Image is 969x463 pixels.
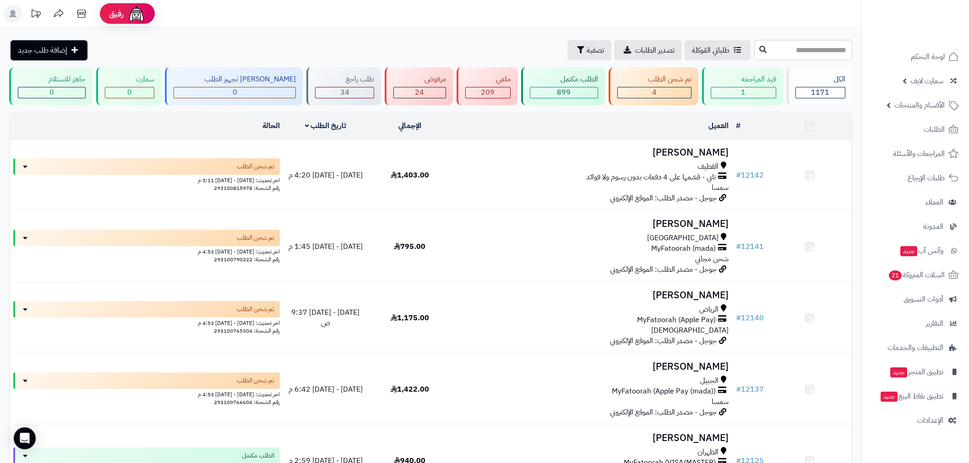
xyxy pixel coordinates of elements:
a: المدونة [867,215,964,237]
h3: [PERSON_NAME] [456,361,729,372]
div: اخر تحديث: [DATE] - [DATE] 4:53 م [13,318,280,327]
a: تاريخ الطلب [305,120,347,131]
span: السلات المتروكة [888,269,945,281]
span: الأقسام والمنتجات [894,99,945,112]
span: الرياض [699,304,719,315]
span: # [736,170,741,181]
a: #12141 [736,241,764,252]
span: تصفية [587,45,604,56]
a: #12140 [736,312,764,323]
span: تابي - قسّمها على 4 دفعات بدون رسوم ولا فوائد [586,172,716,183]
div: 209 [466,87,510,98]
span: الجبيل [700,376,719,386]
span: لوحة التحكم [911,50,945,63]
span: [DATE] - [DATE] 4:20 م [289,170,363,181]
div: قيد المراجعه [711,74,776,85]
span: 795.00 [394,241,425,252]
span: [DATE] - [DATE] 9:37 ص [291,307,359,328]
a: لوحة التحكم [867,46,964,68]
a: أدوات التسويق [867,288,964,310]
a: العميل [708,120,729,131]
img: logo-2.png [907,25,960,44]
span: رقم الشحنة: 293100765304 [214,327,280,335]
div: اخر تحديث: [DATE] - [DATE] 4:53 م [13,246,280,256]
a: [PERSON_NAME] تجهيز الطلب 0 [163,67,305,105]
span: سمسا [712,182,729,193]
span: سمسا [712,396,729,407]
a: ملغي 209 [455,67,519,105]
span: [DATE] - [DATE] 6:42 م [289,384,363,395]
a: الكل1171 [785,67,854,105]
span: 34 [340,87,349,98]
span: إضافة طلب جديد [18,45,67,56]
span: الطلب مكتمل [242,451,274,460]
a: تطبيق نقاط البيعجديد [867,385,964,407]
a: طلبات الإرجاع [867,167,964,189]
a: المراجعات والأسئلة [867,143,964,165]
div: 899 [530,87,598,98]
a: # [736,120,740,131]
span: تم شحن الطلب [237,233,274,242]
span: MyFatoorah (mada) [651,243,716,254]
a: التقارير [867,312,964,334]
span: وآتس آب [899,244,943,257]
div: سمارت [105,74,154,85]
a: الإعدادات [867,409,964,431]
span: تم شحن الطلب [237,305,274,314]
div: Open Intercom Messenger [14,427,36,449]
div: ملغي [465,74,511,85]
a: #12142 [736,170,764,181]
span: # [736,312,741,323]
span: جديد [890,367,907,377]
div: مرفوض [393,74,446,85]
span: 21 [889,270,902,280]
a: سمارت 0 [94,67,163,105]
span: 0 [233,87,237,98]
a: الحالة [262,120,280,131]
div: 0 [105,87,154,98]
span: جديد [881,392,898,402]
span: جوجل - مصدر الطلب: الموقع الإلكتروني [610,407,717,418]
div: تم شحن الطلب [617,74,691,85]
a: #12137 [736,384,764,395]
a: العملاء [867,191,964,213]
a: الطلبات [867,118,964,140]
h3: [PERSON_NAME] [456,290,729,301]
span: تطبيق المتجر [889,366,943,378]
span: MyFatoorah (Apple Pay) [637,315,716,325]
span: رقم الشحنة: 293100766604 [214,398,280,406]
span: تطبيق نقاط البيع [880,390,943,403]
span: [GEOGRAPHIC_DATA] [647,233,719,243]
span: سمارت لايف [910,75,943,87]
span: جديد [900,246,917,256]
span: جوجل - مصدر الطلب: الموقع الإلكتروني [610,264,717,275]
span: 0 [49,87,54,98]
div: اخر تحديث: [DATE] - [DATE] 5:11 م [13,175,280,184]
div: [PERSON_NAME] تجهيز الطلب [174,74,296,85]
a: وآتس آبجديد [867,240,964,262]
div: الطلب مكتمل [530,74,598,85]
span: طلباتي المُوكلة [692,45,729,56]
span: 1,422.00 [391,384,429,395]
div: الكل [795,74,845,85]
span: تصدير الطلبات [635,45,675,56]
a: التطبيقات والخدمات [867,337,964,359]
img: ai-face.png [127,5,146,23]
span: # [736,384,741,395]
span: المراجعات والأسئلة [893,147,945,160]
span: التطبيقات والخدمات [887,341,943,354]
div: 0 [174,87,295,98]
h3: [PERSON_NAME] [456,219,729,229]
a: تطبيق المتجرجديد [867,361,964,383]
span: 1,175.00 [391,312,429,323]
span: 24 [415,87,424,98]
span: تم شحن الطلب [237,162,274,171]
span: التقارير [926,317,943,330]
span: الإعدادات [917,414,943,427]
span: 4 [652,87,657,98]
a: تم شحن الطلب 4 [607,67,700,105]
span: شحن مجاني [695,253,729,264]
a: تحديثات المنصة [24,5,47,25]
a: تصدير الطلبات [614,40,682,60]
a: الطلب مكتمل 899 [519,67,607,105]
